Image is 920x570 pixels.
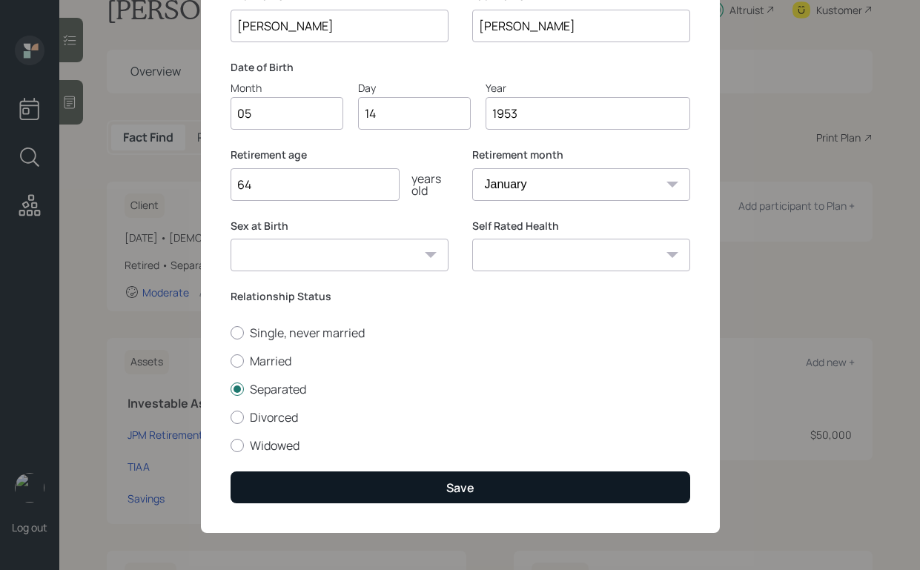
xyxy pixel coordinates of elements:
label: Separated [231,381,690,397]
label: Relationship Status [231,289,690,304]
label: Retirement age [231,148,449,162]
label: Single, never married [231,325,690,341]
label: Divorced [231,409,690,425]
div: Save [446,480,474,496]
input: Day [358,97,471,130]
label: Widowed [231,437,690,454]
div: Month [231,80,343,96]
div: Day [358,80,471,96]
button: Save [231,471,690,503]
label: Retirement month [472,148,690,162]
label: Date of Birth [231,60,690,75]
label: Sex at Birth [231,219,449,233]
div: years old [400,173,449,196]
label: Married [231,353,690,369]
input: Year [486,97,690,130]
label: Self Rated Health [472,219,690,233]
input: Month [231,97,343,130]
div: Year [486,80,690,96]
